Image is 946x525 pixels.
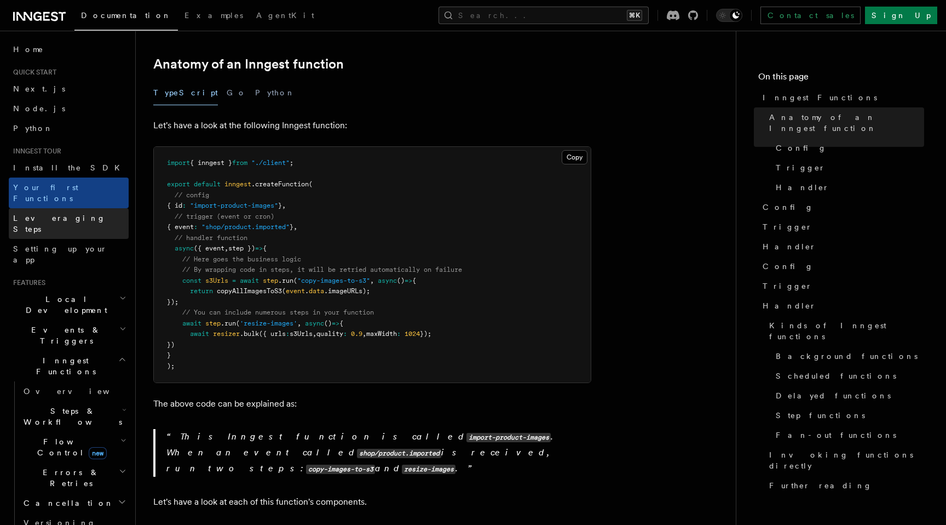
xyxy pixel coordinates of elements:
[763,241,816,252] span: Handler
[19,381,129,401] a: Overview
[19,436,120,458] span: Flow Control
[13,44,44,55] span: Home
[167,298,178,306] span: });
[217,287,282,295] span: copyAllImagesToS3
[182,202,186,209] span: :
[771,178,924,197] a: Handler
[224,244,228,252] span: ,
[763,92,877,103] span: Inngest Functions
[259,330,286,338] span: ({ urls
[776,162,826,173] span: Trigger
[758,276,924,296] a: Trigger
[9,79,129,99] a: Next.js
[760,7,861,24] a: Contact sales
[339,319,343,327] span: {
[305,287,309,295] span: .
[228,244,255,252] span: step })
[278,202,282,209] span: }
[405,277,412,284] span: =>
[9,208,129,239] a: Leveraging Steps
[439,7,649,24] button: Search...⌘K
[309,180,313,188] span: (
[89,447,107,459] span: new
[175,213,274,220] span: // trigger (event or cron)
[763,202,814,213] span: Config
[366,330,397,338] span: maxWidth
[240,319,297,327] span: 'resize-images'
[9,324,119,346] span: Events & Triggers
[213,330,240,338] span: resizer
[776,390,891,401] span: Delayed functions
[182,309,374,316] span: // You can include numerous steps in your function
[763,300,816,311] span: Handler
[167,351,171,359] span: }
[758,70,924,88] h4: On this page
[9,147,61,156] span: Inngest tour
[763,281,812,292] span: Trigger
[286,287,305,295] span: event
[562,150,587,164] button: Copy
[153,396,591,412] p: The above code can be explained as:
[769,480,872,491] span: Further reading
[776,351,918,362] span: Background functions
[167,159,190,167] span: import
[466,433,551,442] code: import-product-images
[19,463,129,493] button: Errors & Retries
[255,81,295,105] button: Python
[771,138,924,158] a: Config
[765,107,924,138] a: Anatomy of an Inngest function
[776,430,896,441] span: Fan-out functions
[769,449,924,471] span: Invoking functions directly
[250,3,321,30] a: AgentKit
[776,410,865,421] span: Step functions
[9,68,56,77] span: Quick start
[282,202,286,209] span: ,
[19,406,122,427] span: Steps & Workflows
[776,182,829,193] span: Handler
[9,118,129,138] a: Python
[324,287,370,295] span: .imageURLs);
[251,180,309,188] span: .createFunction
[771,158,924,178] a: Trigger
[9,320,129,351] button: Events & Triggers
[290,223,293,231] span: }
[190,330,209,338] span: await
[397,277,405,284] span: ()
[19,467,119,489] span: Errors & Retries
[182,255,301,263] span: // Here goes the business logic
[13,244,107,264] span: Setting up your app
[9,278,45,287] span: Features
[182,277,201,284] span: const
[232,277,236,284] span: =
[865,7,937,24] a: Sign Up
[194,244,224,252] span: ({ event
[13,214,106,233] span: Leveraging Steps
[167,341,175,349] span: })
[167,180,190,188] span: export
[175,191,209,199] span: // config
[278,277,293,284] span: .run
[201,223,290,231] span: "shop/product.imported"
[370,277,374,284] span: ,
[256,11,314,20] span: AgentKit
[184,11,243,20] span: Examples
[236,319,240,327] span: (
[255,244,263,252] span: =>
[263,244,267,252] span: {
[205,319,221,327] span: step
[182,266,462,273] span: // By wrapping code in steps, it will be retried automatically on failure
[758,237,924,256] a: Handler
[769,320,924,342] span: Kinds of Inngest functions
[771,366,924,386] a: Scheduled functions
[397,330,401,338] span: :
[405,330,420,338] span: 1024
[771,386,924,406] a: Delayed functions
[227,81,246,105] button: Go
[167,362,175,370] span: );
[306,465,375,474] code: copy-images-to-s3
[166,429,591,477] p: This Inngest function is called . When an event called is received, run two steps: and .
[13,104,65,113] span: Node.js
[221,319,236,327] span: .run
[316,330,343,338] span: quality
[758,88,924,107] a: Inngest Functions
